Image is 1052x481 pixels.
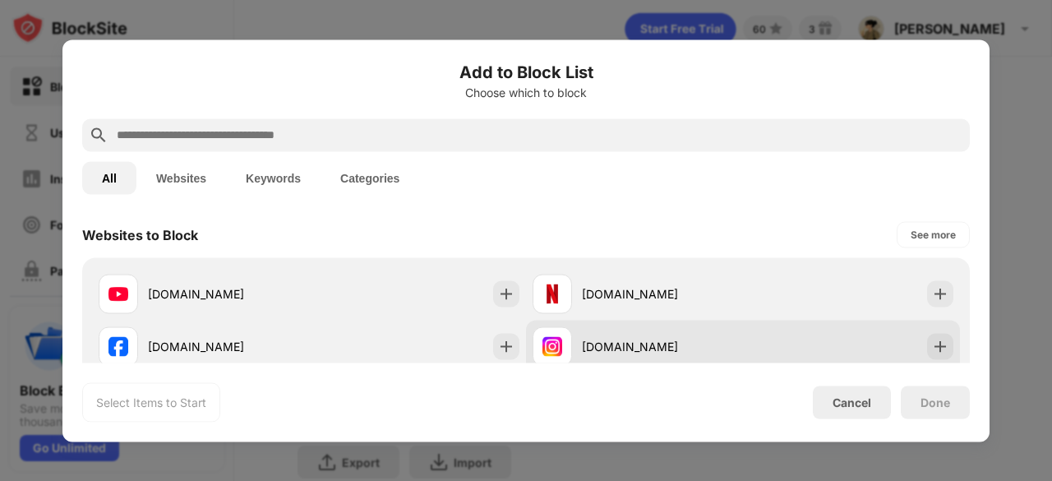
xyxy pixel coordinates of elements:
div: Cancel [833,395,871,409]
button: Keywords [226,161,321,194]
div: [DOMAIN_NAME] [148,285,309,303]
button: Websites [136,161,226,194]
img: favicons [542,336,562,356]
div: [DOMAIN_NAME] [148,338,309,355]
img: search.svg [89,125,108,145]
div: Websites to Block [82,226,198,243]
button: Categories [321,161,419,194]
div: Select Items to Start [96,394,206,410]
img: favicons [108,284,128,303]
div: Done [920,395,950,409]
div: [DOMAIN_NAME] [582,338,743,355]
div: See more [911,226,956,243]
img: favicons [108,336,128,356]
img: favicons [542,284,562,303]
div: Choose which to block [82,86,970,99]
h6: Add to Block List [82,59,970,84]
button: All [82,161,136,194]
div: [DOMAIN_NAME] [582,285,743,303]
